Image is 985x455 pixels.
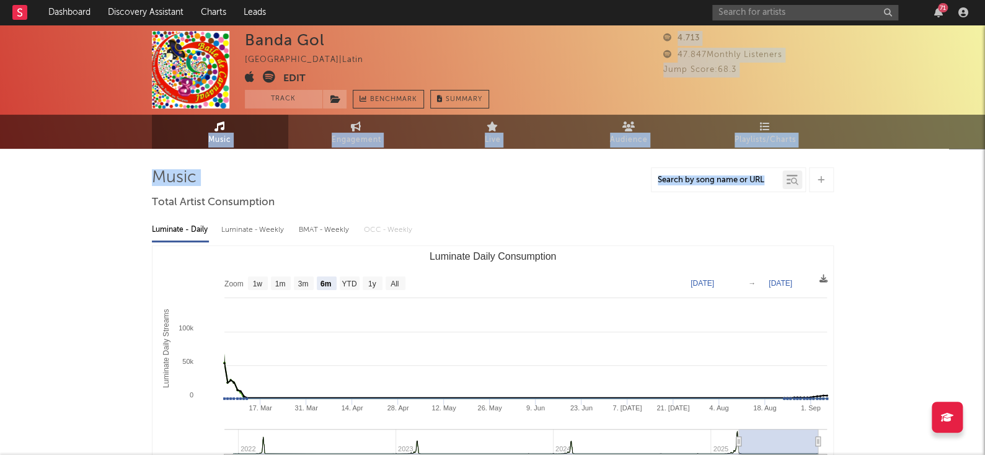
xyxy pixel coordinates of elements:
span: Playlists/Charts [735,133,796,148]
input: Search by song name or URL [652,175,782,185]
button: Track [245,90,322,108]
text: → [748,279,756,288]
text: 7. [DATE] [612,404,642,412]
text: 9. Jun [526,404,544,412]
text: 4. Aug [709,404,728,412]
text: 1m [275,280,285,288]
text: 6m [320,280,330,288]
text: 100k [179,324,193,332]
text: 21. [DATE] [656,404,689,412]
text: 18. Aug [753,404,775,412]
text: YTD [342,280,356,288]
a: Benchmark [353,90,424,108]
text: 3m [298,280,308,288]
text: 1. Sep [800,404,820,412]
text: 14. Apr [341,404,363,412]
text: 31. Mar [294,404,318,412]
text: [DATE] [769,279,792,288]
text: Luminate Daily Streams [162,309,170,387]
span: Summary [446,96,482,103]
text: 23. Jun [570,404,592,412]
text: 26. May [477,404,502,412]
text: 28. Apr [387,404,409,412]
span: Audience [610,133,648,148]
a: Engagement [288,115,425,149]
text: 50k [182,358,193,365]
input: Search for artists [712,5,898,20]
div: Luminate - Daily [152,219,209,241]
button: 71 [934,7,943,17]
a: Playlists/Charts [697,115,834,149]
div: 71 [938,3,948,12]
div: Luminate - Weekly [221,219,286,241]
button: Edit [283,71,306,86]
span: Total Artist Consumption [152,195,275,210]
a: Audience [561,115,697,149]
text: 0 [189,391,193,399]
div: Banda Gol [245,31,325,49]
a: Live [425,115,561,149]
span: Jump Score: 68.3 [663,66,736,74]
text: 1y [368,280,376,288]
span: Engagement [332,133,381,148]
text: 17. Mar [249,404,272,412]
text: 1w [252,280,262,288]
span: 4.713 [663,34,700,42]
text: Luminate Daily Consumption [429,251,556,262]
text: Zoom [224,280,244,288]
text: All [390,280,398,288]
div: BMAT - Weekly [299,219,351,241]
span: Music [208,133,231,148]
text: [DATE] [691,279,714,288]
button: Summary [430,90,489,108]
span: 47.847 Monthly Listeners [663,51,782,59]
span: Benchmark [370,92,417,107]
span: Live [485,133,501,148]
div: [GEOGRAPHIC_DATA] | Latin [245,53,378,68]
text: 12. May [431,404,456,412]
a: Music [152,115,288,149]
